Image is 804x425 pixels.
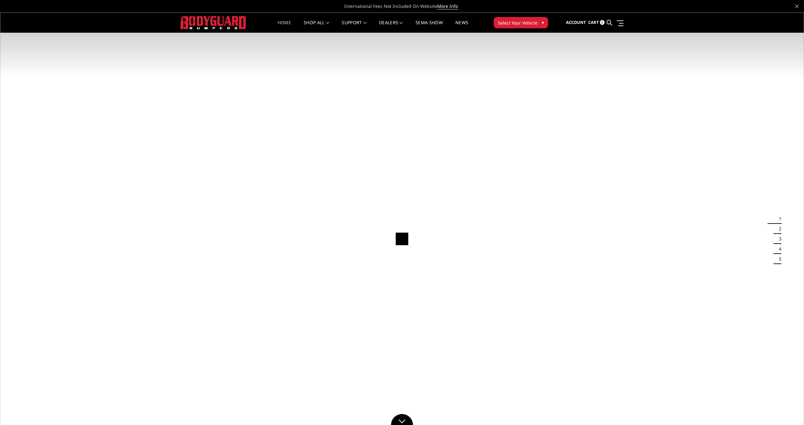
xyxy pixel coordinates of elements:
[498,19,537,26] span: Select Your Vehicle
[304,20,329,33] a: shop all
[416,20,443,33] a: SEMA Show
[775,224,781,234] button: 2 of 5
[181,16,247,29] img: BODYGUARD BUMPERS
[455,20,468,33] a: News
[588,14,605,31] a: Cart 0
[379,20,403,33] a: Dealers
[566,19,586,25] span: Account
[588,19,599,25] span: Cart
[278,20,291,33] a: Home
[775,214,781,224] button: 1 of 5
[391,414,413,425] a: Click to Down
[775,234,781,244] button: 3 of 5
[566,14,586,31] a: Account
[775,254,781,264] button: 5 of 5
[342,20,367,33] a: Support
[494,17,548,28] button: Select Your Vehicle
[542,19,544,26] span: ▾
[775,244,781,254] button: 4 of 5
[600,20,605,25] span: 0
[437,3,458,9] a: More Info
